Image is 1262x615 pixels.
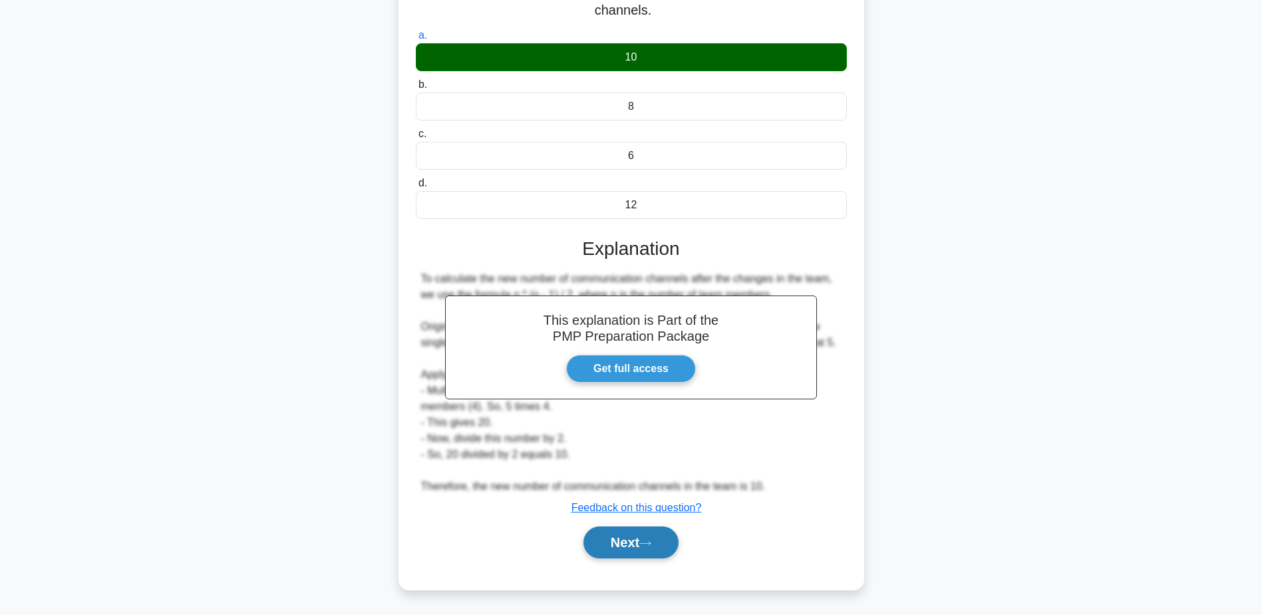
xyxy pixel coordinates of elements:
button: Next [583,526,679,558]
h3: Explanation [424,238,839,260]
div: To calculate the new number of communication channels after the changes in the team, we use the f... [421,271,842,495]
span: a. [418,29,427,41]
a: Feedback on this question? [571,502,702,513]
span: d. [418,177,427,188]
span: c. [418,128,426,139]
a: Get full access [566,355,696,383]
span: b. [418,79,427,90]
div: 10 [416,43,847,71]
div: 12 [416,191,847,219]
div: 6 [416,142,847,170]
div: 8 [416,93,847,120]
